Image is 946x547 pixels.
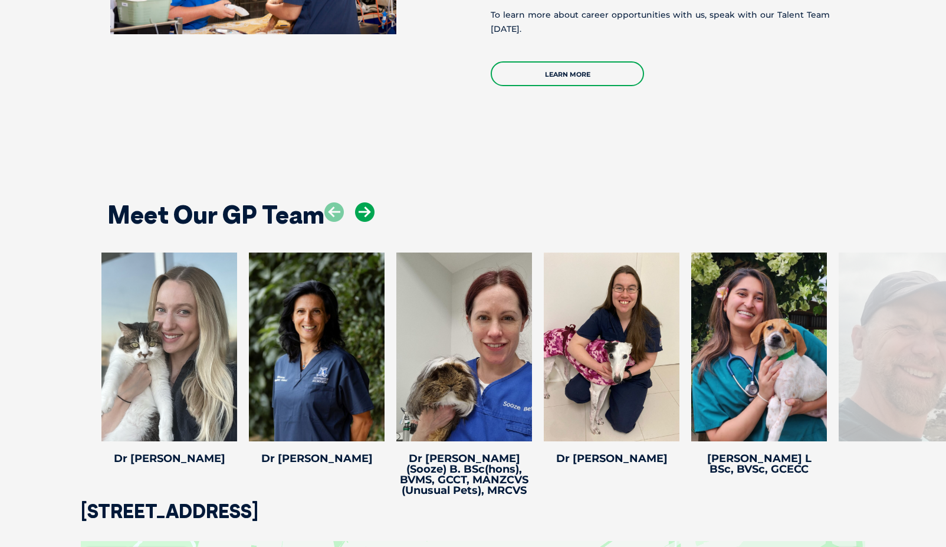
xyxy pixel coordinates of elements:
[544,453,679,464] h4: Dr [PERSON_NAME]
[396,453,532,496] h4: Dr [PERSON_NAME] (Sooze) B. BSc(hons), BVMS, GCCT, MANZCVS (Unusual Pets), MRCVS
[691,453,827,474] h4: [PERSON_NAME] L BSc, BVSc, GCECC
[249,453,385,464] h4: Dr [PERSON_NAME]
[491,61,644,86] a: Learn more
[107,202,324,227] h2: Meet Our GP Team
[491,8,830,35] p: To learn more about career opportunities with us, speak with our Talent Team [DATE].
[101,453,237,464] h4: Dr [PERSON_NAME]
